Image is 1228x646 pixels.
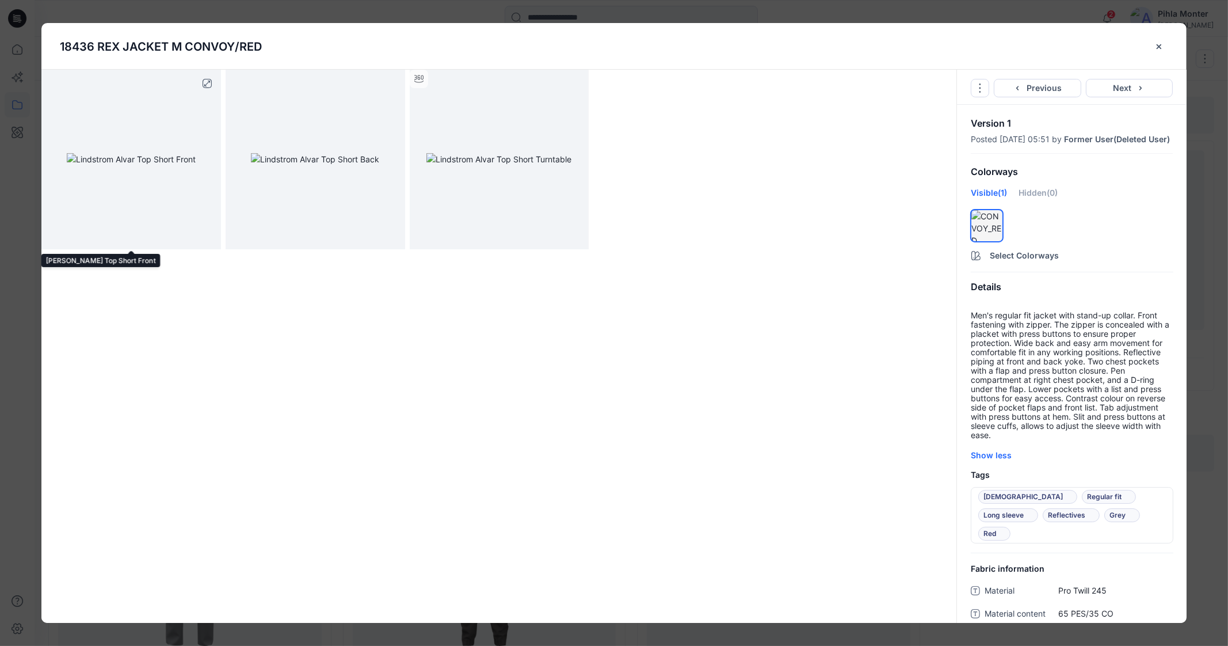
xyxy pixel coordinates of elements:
p: Version 1 [971,119,1173,128]
div: hide/show colorwayCONVOY_RED [971,210,1003,242]
img: Lindstrom Alvar Top Short Turntable [426,153,571,165]
div: Details [957,272,1187,302]
p: 18436 REX JACKET M CONVOY/RED [60,38,262,55]
button: Select Colorways [957,244,1187,263]
div: There must be at least one visible colorway [983,211,1001,230]
div: Hidden (0) [1019,187,1058,207]
span: Grey [1109,508,1135,522]
span: Material content [985,607,1054,623]
a: Former User(Deleted User) [1064,135,1170,144]
span: Material [985,584,1054,600]
span: Pro Twill 245 [1058,584,1173,596]
span: 65 PES/35 CO [1058,607,1173,620]
p: Men's regular fit jacket with stand-up collar. Front fastening with zipper. The zipper is conceal... [971,311,1173,440]
span: [DEMOGRAPHIC_DATA] [983,490,1072,504]
img: Lindstrom Alvar Top Short Front [67,153,196,165]
h4: Tags [957,470,1187,480]
div: Visible (1) [971,187,1007,207]
img: Lindstrom Alvar Top Short Back [251,153,379,165]
span: Long sleeve [983,508,1033,522]
button: full screen [198,74,216,93]
div: Colorways [957,157,1187,187]
span: Reflectives [1048,508,1094,522]
span: Regular fit [1087,490,1131,504]
div: Posted [DATE] 05:51 by [971,135,1173,144]
span: Red [983,527,1005,541]
span: Fabric information [971,563,1044,575]
button: close-btn [1150,37,1168,56]
button: Next [1086,79,1173,97]
button: Options [971,79,989,97]
button: Previous [994,79,1081,97]
div: Show less [971,449,1173,461]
